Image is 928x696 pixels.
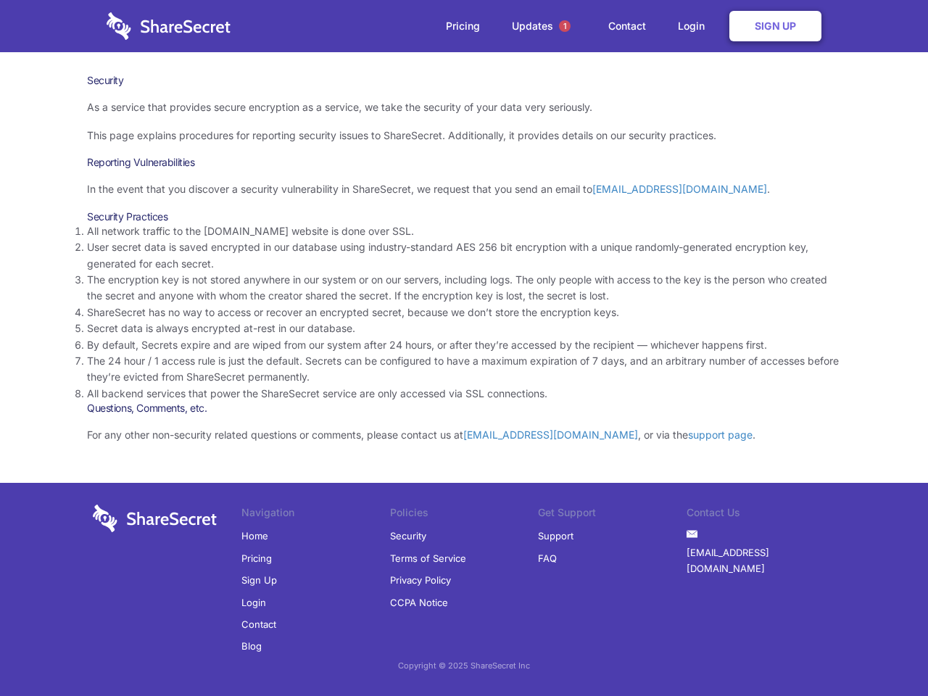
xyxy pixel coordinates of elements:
[241,547,272,569] a: Pricing
[87,386,841,402] li: All backend services that power the ShareSecret service are only accessed via SSL connections.
[241,569,277,591] a: Sign Up
[663,4,726,49] a: Login
[241,525,268,547] a: Home
[87,304,841,320] li: ShareSecret has no way to access or recover an encrypted secret, because we don’t store the encry...
[241,613,276,635] a: Contact
[87,402,841,415] h3: Questions, Comments, etc.
[107,12,231,40] img: logo-wordmark-white-trans-d4663122ce5f474addd5e946df7df03e33cb6a1c49d2221995e7729f52c070b2.svg
[87,320,841,336] li: Secret data is always encrypted at-rest in our database.
[431,4,494,49] a: Pricing
[87,128,841,144] p: This page explains procedures for reporting security issues to ShareSecret. Additionally, it prov...
[538,505,687,525] li: Get Support
[87,156,841,169] h3: Reporting Vulnerabilities
[87,353,841,386] li: The 24 hour / 1 access rule is just the default. Secrets can be configured to have a maximum expi...
[688,428,753,441] a: support page
[87,272,841,304] li: The encryption key is not stored anywhere in our system or on our servers, including logs. The on...
[390,569,451,591] a: Privacy Policy
[729,11,821,41] a: Sign Up
[538,547,557,569] a: FAQ
[87,99,841,115] p: As a service that provides secure encryption as a service, we take the security of your data very...
[390,592,448,613] a: CCPA Notice
[390,525,426,547] a: Security
[687,542,835,580] a: [EMAIL_ADDRESS][DOMAIN_NAME]
[559,20,571,32] span: 1
[93,505,217,532] img: logo-wordmark-white-trans-d4663122ce5f474addd5e946df7df03e33cb6a1c49d2221995e7729f52c070b2.svg
[87,210,841,223] h3: Security Practices
[241,635,262,657] a: Blog
[241,505,390,525] li: Navigation
[87,74,841,87] h1: Security
[390,505,539,525] li: Policies
[463,428,638,441] a: [EMAIL_ADDRESS][DOMAIN_NAME]
[687,505,835,525] li: Contact Us
[538,525,573,547] a: Support
[592,183,767,195] a: [EMAIL_ADDRESS][DOMAIN_NAME]
[87,181,841,197] p: In the event that you discover a security vulnerability in ShareSecret, we request that you send ...
[87,427,841,443] p: For any other non-security related questions or comments, please contact us at , or via the .
[390,547,466,569] a: Terms of Service
[87,239,841,272] li: User secret data is saved encrypted in our database using industry-standard AES 256 bit encryptio...
[87,337,841,353] li: By default, Secrets expire and are wiped from our system after 24 hours, or after they’re accesse...
[594,4,660,49] a: Contact
[241,592,266,613] a: Login
[87,223,841,239] li: All network traffic to the [DOMAIN_NAME] website is done over SSL.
